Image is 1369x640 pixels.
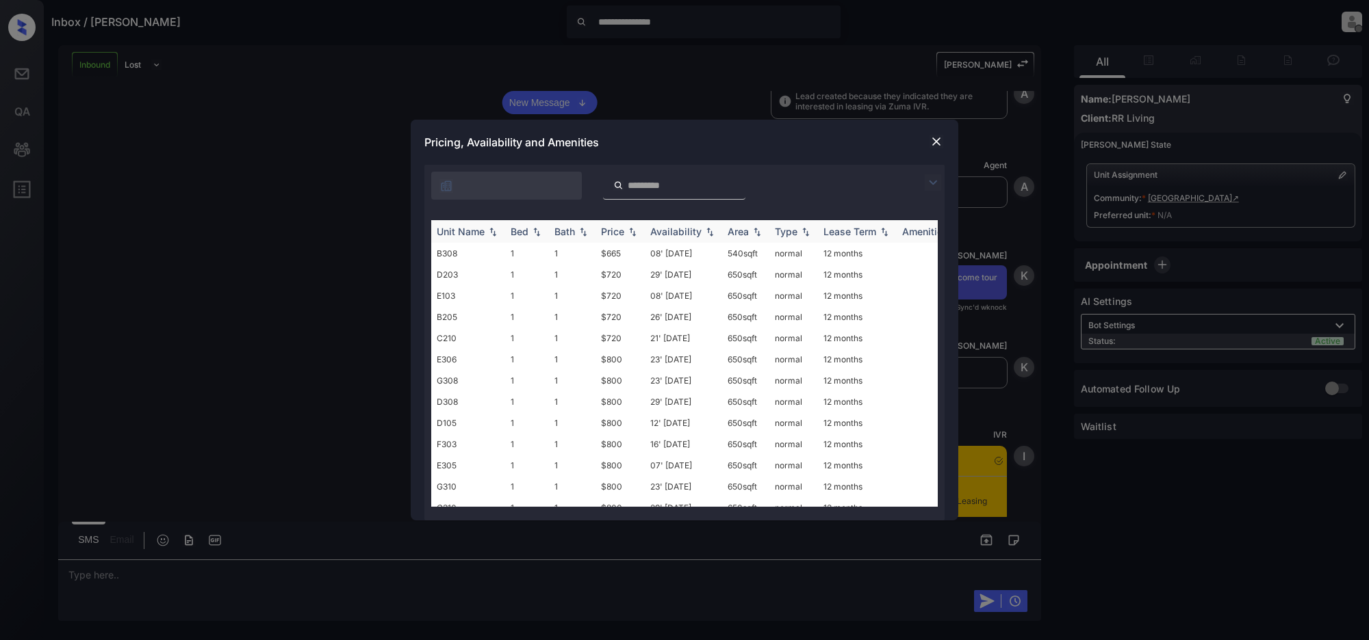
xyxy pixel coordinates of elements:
td: normal [769,370,818,391]
td: D203 [431,264,505,285]
td: 1 [505,285,549,306]
td: $800 [596,349,645,370]
td: 650 sqft [722,455,769,476]
td: 23' [DATE] [645,349,722,370]
td: 1 [549,497,596,518]
td: normal [769,306,818,328]
td: 1 [549,391,596,412]
td: 12 months [818,476,897,497]
img: sorting [878,227,891,237]
td: 1 [549,285,596,306]
td: 1 [505,306,549,328]
td: normal [769,476,818,497]
td: 650 sqft [722,391,769,412]
td: 12 months [818,391,897,412]
td: B308 [431,243,505,264]
td: 1 [505,455,549,476]
td: 650 sqft [722,264,769,285]
td: $800 [596,497,645,518]
td: 1 [549,434,596,455]
div: Price [601,226,624,237]
td: 07' [DATE] [645,455,722,476]
td: 16' [DATE] [645,434,722,455]
td: $800 [596,412,645,434]
td: 540 sqft [722,243,769,264]
td: 12 months [818,328,897,349]
div: Amenities [902,226,948,237]
td: 650 sqft [722,434,769,455]
td: 1 [549,455,596,476]
td: 1 [549,412,596,434]
td: $800 [596,455,645,476]
td: 29' [DATE] [645,264,722,285]
td: normal [769,412,818,434]
td: 29' [DATE] [645,497,722,518]
div: Unit Name [437,226,485,237]
div: Type [775,226,797,237]
div: Bed [511,226,528,237]
td: $800 [596,434,645,455]
td: normal [769,285,818,306]
td: 650 sqft [722,412,769,434]
td: 1 [505,243,549,264]
td: 1 [505,497,549,518]
img: sorting [530,227,543,237]
td: $720 [596,264,645,285]
td: 23' [DATE] [645,476,722,497]
td: 1 [505,434,549,455]
td: normal [769,434,818,455]
td: normal [769,349,818,370]
td: 12 months [818,285,897,306]
td: 650 sqft [722,306,769,328]
td: 1 [549,328,596,349]
td: normal [769,264,818,285]
td: normal [769,455,818,476]
td: $720 [596,306,645,328]
td: F303 [431,434,505,455]
img: sorting [576,227,590,237]
td: 1 [549,476,596,497]
td: $800 [596,476,645,497]
td: 29' [DATE] [645,391,722,412]
td: 12' [DATE] [645,412,722,434]
img: icon-zuma [613,179,624,191]
td: 12 months [818,243,897,264]
td: 650 sqft [722,285,769,306]
img: icon-zuma [439,179,453,193]
td: B205 [431,306,505,328]
td: normal [769,391,818,412]
img: icon-zuma [925,174,941,191]
td: normal [769,328,818,349]
td: C210 [431,328,505,349]
td: G308 [431,370,505,391]
td: 08' [DATE] [645,243,722,264]
td: C310 [431,497,505,518]
td: 1 [505,328,549,349]
td: 12 months [818,264,897,285]
td: 26' [DATE] [645,306,722,328]
td: 12 months [818,306,897,328]
td: E305 [431,455,505,476]
td: 1 [505,476,549,497]
td: D308 [431,391,505,412]
td: D105 [431,412,505,434]
div: Bath [554,226,575,237]
td: 12 months [818,455,897,476]
td: E103 [431,285,505,306]
img: close [930,135,943,148]
td: 08' [DATE] [645,285,722,306]
td: 650 sqft [722,497,769,518]
td: 650 sqft [722,370,769,391]
div: Lease Term [823,226,876,237]
img: sorting [799,227,813,237]
img: sorting [486,227,500,237]
div: Pricing, Availability and Amenities [411,120,958,165]
img: sorting [750,227,764,237]
td: $800 [596,370,645,391]
td: 1 [505,349,549,370]
td: 12 months [818,434,897,455]
td: $800 [596,391,645,412]
td: 1 [549,264,596,285]
td: 1 [505,391,549,412]
td: $720 [596,328,645,349]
